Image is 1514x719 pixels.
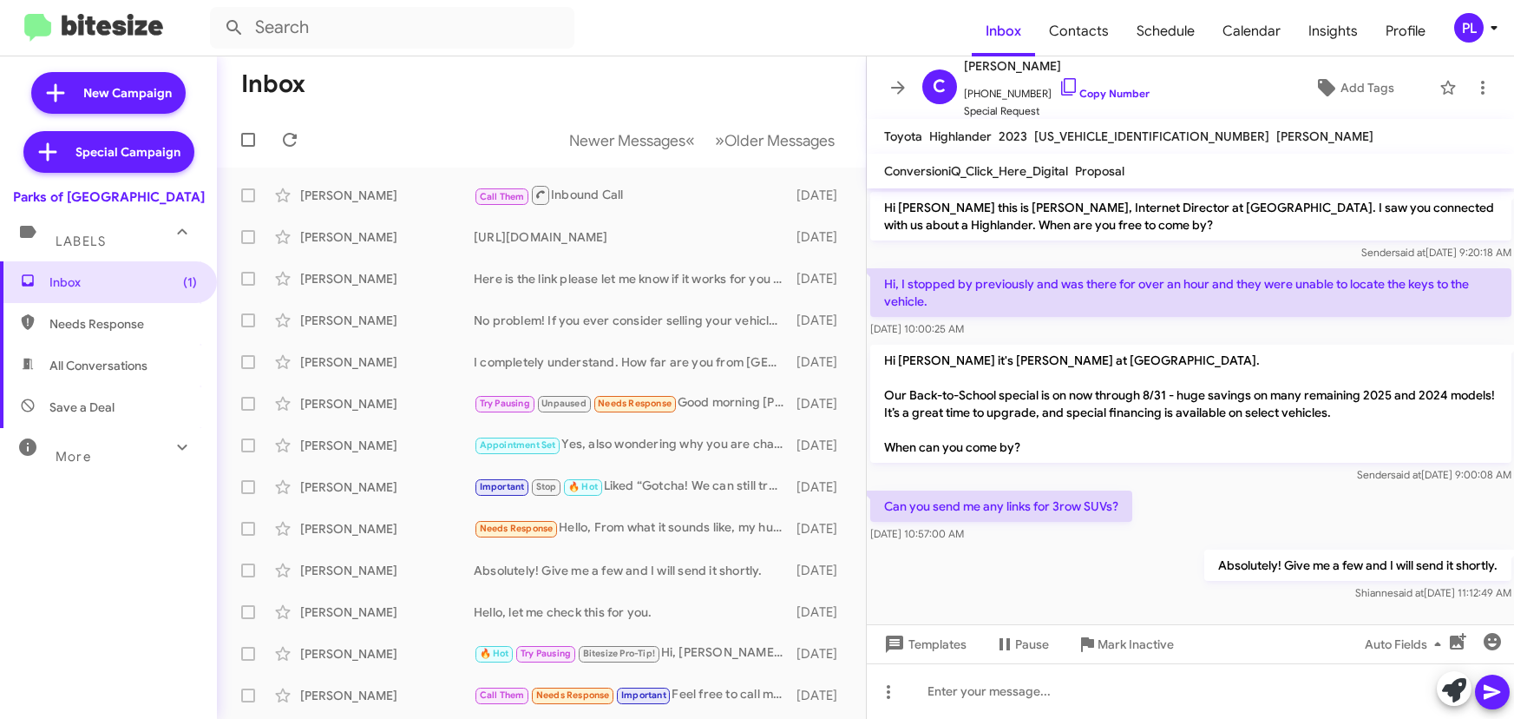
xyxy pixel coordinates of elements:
[792,645,852,663] div: [DATE]
[300,312,474,329] div: [PERSON_NAME]
[1294,6,1372,56] a: Insights
[83,84,172,102] span: New Campaign
[964,56,1150,76] span: [PERSON_NAME]
[31,72,186,114] a: New Campaign
[541,398,587,409] span: Unpaused
[49,399,115,416] span: Save a Deal
[49,357,147,374] span: All Conversations
[300,437,474,454] div: [PERSON_NAME]
[1340,72,1394,103] span: Add Tags
[1276,72,1431,103] button: Add Tags
[300,520,474,538] div: [PERSON_NAME]
[49,274,197,291] span: Inbox
[884,129,922,144] span: Toyota
[1393,586,1423,599] span: said at
[536,481,557,492] span: Stop
[1360,246,1511,259] span: Sender [DATE] 9:20:18 AM
[715,129,724,151] span: »
[870,268,1511,317] p: Hi, I stopped by previously and was there for over an hour and they were unable to locate the key...
[568,481,598,492] span: 🔥 Hot
[474,353,792,371] div: I completely understand. How far are you from [GEOGRAPHIC_DATA]? Swing on by so we can work on ge...
[480,648,509,659] span: 🔥 Hot
[792,604,852,621] div: [DATE]
[300,562,474,579] div: [PERSON_NAME]
[1439,13,1495,43] button: PL
[474,604,792,621] div: Hello, let me check this for you.
[870,527,964,540] span: [DATE] 10:57:00 AM
[480,523,554,534] span: Needs Response
[964,76,1150,102] span: [PHONE_NUMBER]
[705,122,845,158] button: Next
[1098,629,1174,660] span: Mark Inactive
[480,689,525,701] span: Call Them
[480,439,556,451] span: Appointment Set
[1015,629,1049,660] span: Pause
[964,102,1150,120] span: Special Request
[569,131,685,150] span: Newer Messages
[300,687,474,704] div: [PERSON_NAME]
[183,274,197,291] span: (1)
[560,122,845,158] nav: Page navigation example
[56,234,106,249] span: Labels
[1354,586,1511,599] span: Shianne [DATE] 11:12:49 AM
[792,478,852,496] div: [DATE]
[300,395,474,412] div: [PERSON_NAME]
[56,449,91,465] span: More
[474,270,792,287] div: Here is the link please let me know if it works for you [URL][DOMAIN_NAME]
[792,562,852,579] div: [DATE]
[792,437,852,454] div: [DATE]
[870,322,964,335] span: [DATE] 10:00:25 AM
[474,228,792,246] div: [URL][DOMAIN_NAME]
[536,689,610,701] span: Needs Response
[724,131,835,150] span: Older Messages
[480,398,530,409] span: Try Pausing
[1390,468,1420,481] span: said at
[1035,6,1123,56] a: Contacts
[75,143,180,161] span: Special Campaign
[300,353,474,371] div: [PERSON_NAME]
[1365,629,1448,660] span: Auto Fields
[474,643,792,663] div: Hi, [PERSON_NAME]! This is [PERSON_NAME], [PERSON_NAME]’s assistant. Let me work on this for you.
[621,689,666,701] span: Important
[867,629,980,660] button: Templates
[474,477,792,497] div: Liked “Gotcha! We can still try - if it's worth something, great, if not, we can always give you ...
[1058,87,1150,100] a: Copy Number
[474,518,792,538] div: Hello, From what it sounds like, my husband was not able to make out a deal. I'm not looking to b...
[474,184,792,206] div: Inbound Call
[999,129,1027,144] span: 2023
[1209,6,1294,56] a: Calendar
[480,481,525,492] span: Important
[1063,629,1188,660] button: Mark Inactive
[870,345,1511,463] p: Hi [PERSON_NAME] it's [PERSON_NAME] at [GEOGRAPHIC_DATA]. Our Back-to-School special is on now th...
[1203,550,1511,581] p: Absolutely! Give me a few and I will send it shortly.
[49,315,197,333] span: Needs Response
[870,491,1132,522] p: Can you send me any links for 3row SUVs?
[972,6,1035,56] a: Inbox
[980,629,1063,660] button: Pause
[1454,13,1484,43] div: PL
[1276,129,1373,144] span: [PERSON_NAME]
[300,228,474,246] div: [PERSON_NAME]
[474,685,792,705] div: Feel free to call me back now
[792,187,852,204] div: [DATE]
[792,270,852,287] div: [DATE]
[792,312,852,329] div: [DATE]
[1123,6,1209,56] a: Schedule
[583,648,655,659] span: Bitesize Pro-Tip!
[1075,163,1124,179] span: Proposal
[1351,629,1462,660] button: Auto Fields
[210,7,574,49] input: Search
[598,398,672,409] span: Needs Response
[792,228,852,246] div: [DATE]
[929,129,992,144] span: Highlander
[1372,6,1439,56] a: Profile
[300,270,474,287] div: [PERSON_NAME]
[300,478,474,496] div: [PERSON_NAME]
[300,604,474,621] div: [PERSON_NAME]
